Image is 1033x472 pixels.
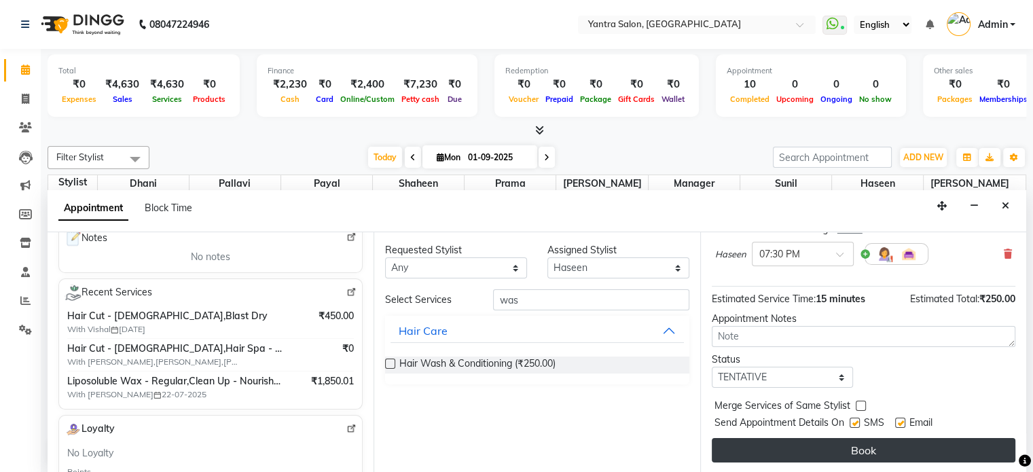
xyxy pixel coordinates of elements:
div: ₹0 [58,77,100,92]
div: ₹0 [658,77,688,92]
div: Select Services [375,293,483,307]
span: SMS [864,416,884,433]
div: Stylist [48,175,97,189]
span: Card [312,94,337,104]
span: Today [368,147,402,168]
span: Shaheen [373,175,464,192]
span: Prepaid [542,94,577,104]
span: ₹450.00 [319,309,354,323]
div: Appointment Notes [712,312,1015,326]
span: ₹0 [342,342,354,356]
span: Hair Cut - [DEMOGRAPHIC_DATA],Blast Dry [67,309,283,323]
span: Merge Services of Same Stylist [714,399,850,416]
span: Notes [65,230,107,247]
span: Haseen [832,175,923,192]
span: Dhani [98,175,189,192]
div: ₹0 [443,77,467,92]
div: ₹2,400 [337,77,398,92]
button: Hair Care [391,319,683,343]
span: Memberships [976,94,1031,104]
span: Ongoing [817,94,856,104]
span: Mon [433,152,464,162]
span: Haseen [715,248,746,261]
img: Hairdresser.png [876,246,892,262]
div: 0 [773,77,817,92]
div: 0 [856,77,895,92]
span: Email [909,416,932,433]
button: Book [712,438,1015,462]
span: With [PERSON_NAME],[PERSON_NAME],[PERSON_NAME] 22-07-2025 [67,356,237,368]
span: With [PERSON_NAME] 22-07-2025 [67,388,237,401]
img: Admin [947,12,971,36]
span: [PERSON_NAME] [924,175,1015,192]
span: Online/Custom [337,94,398,104]
div: ₹4,630 [100,77,145,92]
span: Manager [649,175,740,192]
span: Services [149,94,185,104]
span: Block Time [145,202,192,214]
div: ₹0 [505,77,542,92]
span: 15 minutes [816,293,865,305]
span: Payal [281,175,372,192]
button: ADD NEW [900,148,947,167]
span: Expenses [58,94,100,104]
div: Finance [268,65,467,77]
img: Interior.png [901,246,917,262]
span: Estimated Service Time: [712,293,816,305]
div: ₹0 [542,77,577,92]
div: Total [58,65,229,77]
span: Petty cash [398,94,443,104]
span: Recent Services [65,285,152,301]
span: Due [444,94,465,104]
span: [PERSON_NAME] [556,175,647,192]
div: ₹2,230 [268,77,312,92]
span: No show [856,94,895,104]
span: Voucher [505,94,542,104]
div: Hair Care [399,323,448,339]
span: Packages [934,94,976,104]
div: Status [712,352,854,367]
span: Sunil [740,175,831,192]
input: Search by service name [493,289,689,310]
span: ADD NEW [903,152,943,162]
span: ₹1,850.01 [311,374,354,388]
span: Admin [977,18,1007,32]
span: Package [577,94,615,104]
div: ₹0 [976,77,1031,92]
span: Gift Cards [615,94,658,104]
span: Estimated Total: [910,293,979,305]
span: No notes [191,250,230,264]
div: ₹0 [577,77,615,92]
div: ₹0 [615,77,658,92]
div: Requested Stylist [385,243,527,257]
input: 2025-09-01 [464,147,532,168]
span: Filter Stylist [56,151,104,162]
input: Search Appointment [773,147,892,168]
span: Pallavi [189,175,280,192]
div: Assigned Stylist [547,243,689,257]
span: Wallet [658,94,688,104]
div: 0 [817,77,856,92]
span: Cash [277,94,303,104]
span: Loyalty [65,421,115,438]
span: Prama [465,175,556,192]
span: Liposoluble Wax - Regular,Clean Up - Nourishing,Anti Tan [67,374,283,388]
button: Close [996,196,1015,217]
div: 10 [727,77,773,92]
div: ₹0 [189,77,229,92]
div: ₹7,230 [398,77,443,92]
img: logo [35,5,128,43]
span: With Vishal [DATE] [67,323,237,335]
div: Appointment [727,65,895,77]
span: Appointment [58,196,128,221]
span: No Loyalty [67,446,113,460]
span: ₹250.00 [979,293,1015,305]
span: Products [189,94,229,104]
span: Sales [109,94,136,104]
span: Completed [727,94,773,104]
div: ₹4,630 [145,77,189,92]
b: 08047224946 [149,5,209,43]
span: Hair Cut - [DEMOGRAPHIC_DATA],Hair Spa - Nourishment,Misc,Pedicure - Regular,Anti Tan,Liposoluble... [67,342,283,356]
div: Redemption [505,65,688,77]
span: Hair Wash & Conditioning (₹250.00) [399,357,556,374]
